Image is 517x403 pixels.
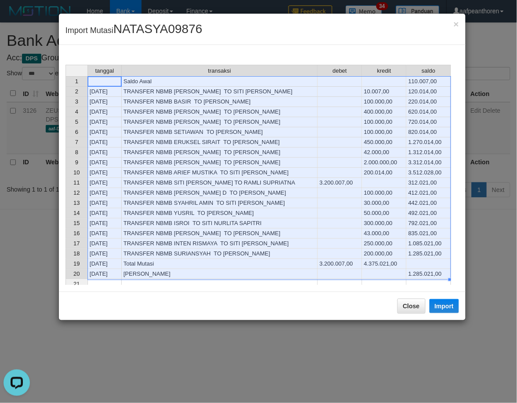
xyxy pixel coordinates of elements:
[122,127,318,137] td: TRANSFER NBMB SETIAWAN TO [PERSON_NAME]
[73,250,80,257] span: 18
[87,107,122,117] td: [DATE]
[122,148,318,158] td: TRANSFER NBMB [PERSON_NAME] TO [PERSON_NAME]
[87,218,122,229] td: [DATE]
[113,22,202,36] span: NATASYA09876
[407,76,451,87] td: 110.007,00
[73,220,80,226] span: 15
[407,117,451,127] td: 720.014,00
[73,260,80,267] span: 19
[122,198,318,208] td: TRANSFER NBMB SYAHRIL AMIN TO SITI [PERSON_NAME]
[407,178,451,188] td: 312.021,00
[362,198,407,208] td: 30.000,00
[87,148,122,158] td: [DATE]
[407,249,451,259] td: 1.285.021,00
[73,200,80,206] span: 13
[407,229,451,239] td: 835.021,00
[87,178,122,188] td: [DATE]
[362,168,407,178] td: 200.014,00
[73,210,80,216] span: 14
[87,269,122,279] td: [DATE]
[75,139,78,145] span: 7
[122,188,318,198] td: TRANSFER NBMB [PERSON_NAME] D TO [PERSON_NAME]
[87,249,122,259] td: [DATE]
[122,76,318,87] td: Saldo Awal
[75,159,78,166] span: 9
[75,118,78,125] span: 5
[362,259,407,269] td: 4.375.021,00
[362,249,407,259] td: 200.000,00
[75,88,78,95] span: 2
[397,299,426,314] button: Close
[122,239,318,249] td: TRANSFER NBMB INTEN RISMAYA TO SITI [PERSON_NAME]
[73,270,80,277] span: 20
[122,269,318,279] td: [PERSON_NAME]
[362,97,407,107] td: 100.000,00
[122,229,318,239] td: TRANSFER NBMB [PERSON_NAME] TO [PERSON_NAME]
[75,98,78,105] span: 3
[87,97,122,107] td: [DATE]
[87,259,122,269] td: [DATE]
[407,127,451,137] td: 820.014,00
[362,107,407,117] td: 400.000,00
[362,218,407,229] td: 300.000,00
[75,78,78,85] span: 1
[87,188,122,198] td: [DATE]
[407,158,451,168] td: 3.312.014,00
[362,117,407,127] td: 100.000,00
[95,68,114,74] span: tanggal
[73,179,80,186] span: 11
[318,178,362,188] td: 3.200.007,00
[87,137,122,148] td: [DATE]
[407,107,451,117] td: 620.014,00
[75,149,78,155] span: 8
[87,168,122,178] td: [DATE]
[318,259,362,269] td: 3.200.007,00
[362,208,407,218] td: 50.000,00
[73,240,80,247] span: 17
[87,117,122,127] td: [DATE]
[407,218,451,229] td: 792.021,00
[122,158,318,168] td: TRANSFER NBMB [PERSON_NAME] TO [PERSON_NAME]
[87,229,122,239] td: [DATE]
[73,169,80,176] span: 10
[430,299,459,313] button: Import
[87,239,122,249] td: [DATE]
[122,249,318,259] td: TRANSFER NBMB SURIANSYAH TO [PERSON_NAME]
[122,97,318,107] td: TRANSFER NBMB BASIR TO [PERSON_NAME]
[75,129,78,135] span: 6
[407,168,451,178] td: 3.512.028,00
[362,148,407,158] td: 42.000,00
[407,208,451,218] td: 492.021,00
[75,108,78,115] span: 4
[122,137,318,148] td: TRANSFER NBMB ERUKSEL SIRAIT TO [PERSON_NAME]
[87,158,122,168] td: [DATE]
[122,178,318,188] td: TRANSFER NBMB SITI [PERSON_NAME] TO RAMLI SUPRIATNA
[362,158,407,168] td: 2.000.000,00
[377,68,391,74] span: kredit
[454,19,459,29] button: Close
[362,239,407,249] td: 250.000,00
[422,68,435,74] span: saldo
[407,198,451,208] td: 442.021,00
[407,269,451,279] td: 1.285.021,00
[362,229,407,239] td: 43.000,00
[407,188,451,198] td: 412.021,00
[73,189,80,196] span: 12
[87,198,122,208] td: [DATE]
[122,208,318,218] td: TRANSFER NBMB YUSRIL TO [PERSON_NAME]
[122,218,318,229] td: TRANSFER NBMB ISROI TO SITI NURLITA SAPITRI
[407,97,451,107] td: 220.014,00
[73,281,80,287] span: 21
[122,107,318,117] td: TRANSFER NBMB [PERSON_NAME] TO [PERSON_NAME]
[333,68,347,74] span: debet
[362,137,407,148] td: 450.000,00
[362,87,407,97] td: 10.007,00
[122,87,318,97] td: TRANSFER NBMB [PERSON_NAME] TO SITI [PERSON_NAME]
[208,68,231,74] span: transaksi
[66,65,87,76] th: Select whole grid
[362,127,407,137] td: 100.000,00
[407,87,451,97] td: 120.014,00
[122,259,318,269] td: Total Mutasi
[454,19,459,29] span: ×
[73,230,80,237] span: 16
